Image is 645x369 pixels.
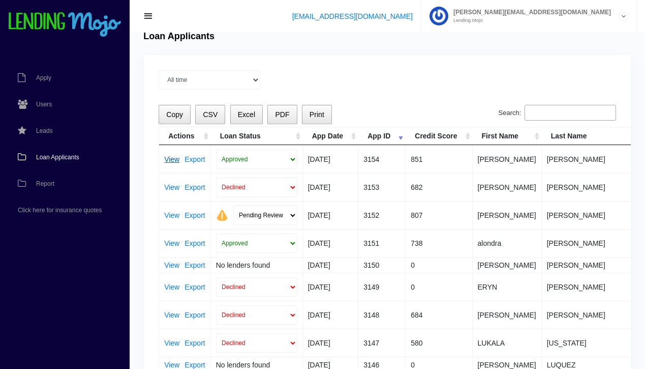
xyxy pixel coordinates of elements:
[473,273,542,301] td: ERYN
[230,105,263,125] button: Excel
[406,145,472,173] td: 851
[185,212,205,219] a: Export
[164,339,179,347] a: View
[358,173,406,201] td: 3153
[185,283,205,291] a: Export
[185,361,205,368] a: Export
[185,311,205,319] a: Export
[406,329,472,357] td: 580
[185,156,205,163] a: Export
[448,9,611,15] span: [PERSON_NAME][EMAIL_ADDRESS][DOMAIN_NAME]
[310,110,324,119] span: Print
[164,240,179,247] a: View
[302,105,332,125] button: Print
[406,201,472,229] td: 807
[303,301,358,329] td: [DATE]
[203,110,218,119] span: CSV
[406,229,472,257] td: 738
[473,145,542,173] td: [PERSON_NAME]
[185,184,205,191] a: Export
[36,75,51,81] span: Apply
[358,145,406,173] td: 3154
[473,173,542,201] td: [PERSON_NAME]
[164,262,179,269] a: View
[473,127,542,145] th: First Name: activate to sort column ascending
[36,181,54,187] span: Report
[473,201,542,229] td: [PERSON_NAME]
[473,329,542,357] td: LUKALA
[358,273,406,301] td: 3149
[303,201,358,229] td: [DATE]
[143,31,214,42] h4: Loan Applicants
[303,127,358,145] th: App Date: activate to sort column ascending
[195,105,225,125] button: CSV
[303,257,358,273] td: [DATE]
[36,128,53,134] span: Leads
[18,207,102,213] span: Click here for insurance quotes
[358,301,406,329] td: 3148
[275,110,289,119] span: PDF
[473,301,542,329] td: [PERSON_NAME]
[36,101,52,107] span: Users
[303,329,358,357] td: [DATE]
[473,257,542,273] td: [PERSON_NAME]
[164,212,179,219] a: View
[185,262,205,269] a: Export
[164,156,179,163] a: View
[159,105,191,125] button: Copy
[406,173,472,201] td: 682
[303,229,358,257] td: [DATE]
[36,154,79,160] span: Loan Applicants
[166,110,183,119] span: Copy
[164,184,179,191] a: View
[8,12,122,38] img: logo-small.png
[358,127,406,145] th: App ID: activate to sort column ascending
[303,173,358,201] td: [DATE]
[448,18,611,23] small: Lending Mojo
[406,273,472,301] td: 0
[211,127,303,145] th: Loan Status: activate to sort column ascending
[164,361,179,368] a: View
[216,209,228,221] img: warning.png
[185,240,205,247] a: Export
[473,229,542,257] td: alondra
[164,311,179,319] a: View
[358,329,406,357] td: 3147
[406,257,472,273] td: 0
[267,105,297,125] button: PDF
[406,301,472,329] td: 684
[211,257,303,273] td: No lenders found
[499,105,616,121] label: Search:
[358,229,406,257] td: 3151
[429,7,448,25] img: Profile image
[292,12,413,20] a: [EMAIL_ADDRESS][DOMAIN_NAME]
[358,201,406,229] td: 3152
[303,273,358,301] td: [DATE]
[238,110,255,119] span: Excel
[358,257,406,273] td: 3150
[525,105,616,121] input: Search:
[406,127,472,145] th: Credit Score: activate to sort column ascending
[164,283,179,291] a: View
[185,339,205,347] a: Export
[303,145,358,173] td: [DATE]
[159,127,211,145] th: Actions: activate to sort column ascending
